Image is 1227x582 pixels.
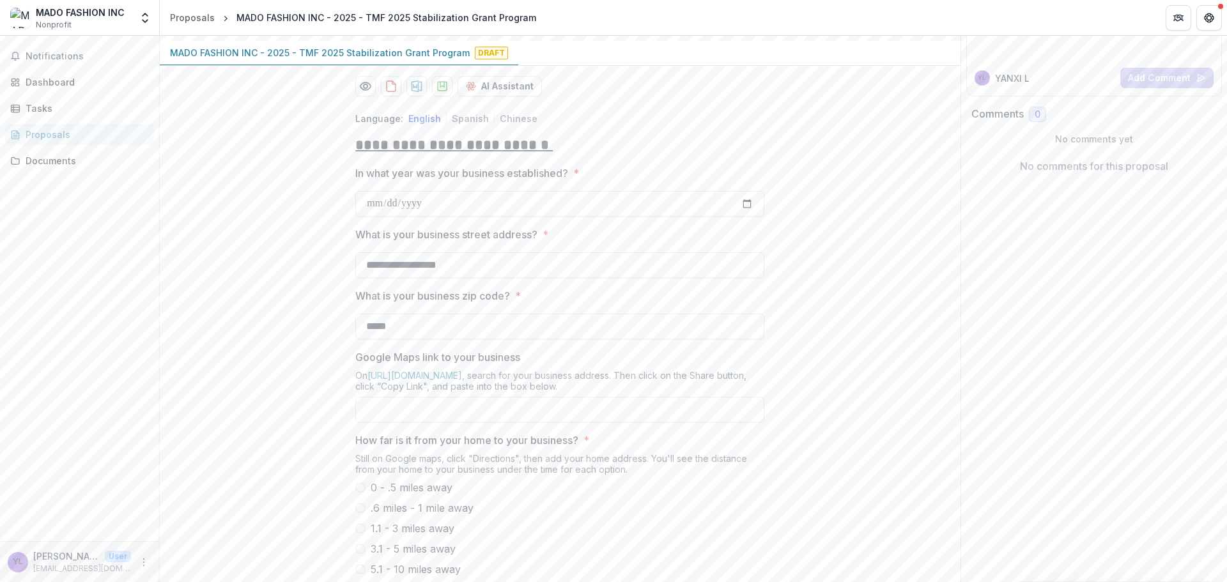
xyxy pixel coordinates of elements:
[355,76,376,96] button: Preview 2731baa4-9a61-404b-851e-2894118a84e3-0.pdf
[406,76,427,96] button: download-proposal
[355,433,578,448] p: How far is it from your home to your business?
[355,227,537,242] p: What is your business street address?
[978,75,986,81] div: YANXI LU
[5,46,154,66] button: Notifications
[1035,109,1040,120] span: 0
[26,102,144,115] div: Tasks
[500,113,537,124] button: Chinese
[371,562,461,577] span: 5.1 - 10 miles away
[5,150,154,171] a: Documents
[165,8,541,27] nav: breadcrumb
[5,72,154,93] a: Dashboard
[26,51,149,62] span: Notifications
[13,558,23,566] div: YANXI LU
[432,76,452,96] button: download-proposal
[408,113,441,124] button: English
[33,549,100,563] p: [PERSON_NAME]
[971,108,1024,120] h2: Comments
[371,541,456,556] span: 3.1 - 5 miles away
[475,47,508,59] span: Draft
[26,154,144,167] div: Documents
[355,453,764,480] div: Still on Google maps, click "Directions", then add your home address. You'll see the distance fro...
[355,112,403,125] p: Language:
[136,5,154,31] button: Open entity switcher
[371,480,452,495] span: 0 - .5 miles away
[26,75,144,89] div: Dashboard
[170,11,215,24] div: Proposals
[971,132,1217,146] p: No comments yet
[1020,158,1168,174] p: No comments for this proposal
[458,76,542,96] button: AI Assistant
[36,19,72,31] span: Nonprofit
[5,124,154,145] a: Proposals
[36,6,125,19] div: MADO FASHION INC
[136,555,151,570] button: More
[236,11,536,24] div: MADO FASHION INC - 2025 - TMF 2025 Stabilization Grant Program
[5,98,154,119] a: Tasks
[367,370,462,381] a: [URL][DOMAIN_NAME]
[371,500,474,516] span: .6 miles - 1 mile away
[26,128,144,141] div: Proposals
[355,288,510,303] p: What is your business zip code?
[452,113,489,124] button: Spanish
[381,76,401,96] button: download-proposal
[10,8,31,28] img: MADO FASHION INC
[165,8,220,27] a: Proposals
[105,551,131,562] p: User
[33,563,131,574] p: [EMAIL_ADDRESS][DOMAIN_NAME]
[1120,68,1214,88] button: Add Comment
[170,46,470,59] p: MADO FASHION INC - 2025 - TMF 2025 Stabilization Grant Program
[355,349,520,365] p: Google Maps link to your business
[371,521,454,536] span: 1.1 - 3 miles away
[995,72,1030,85] p: YANXI L
[355,370,764,397] div: On , search for your business address. Then click on the Share button, click “Copy Link", and pas...
[1196,5,1222,31] button: Get Help
[1166,5,1191,31] button: Partners
[355,165,568,181] p: In what year was your business established?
